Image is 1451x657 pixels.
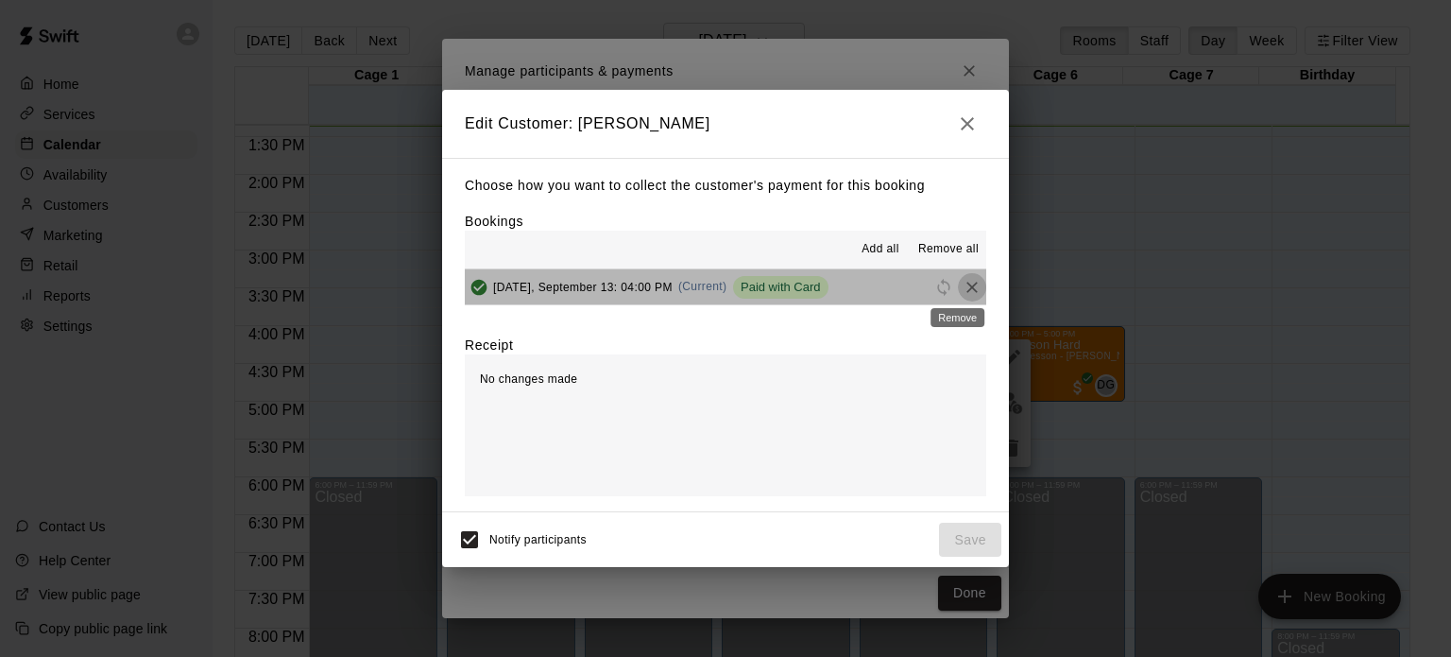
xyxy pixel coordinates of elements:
div: Remove [930,308,984,327]
span: Reschedule [930,279,958,293]
span: Add all [862,240,899,259]
span: Notify participants [489,533,587,546]
span: Paid with Card [733,280,828,294]
span: No changes made [480,372,577,386]
span: Remove [958,279,986,293]
button: Remove all [911,234,986,265]
span: Remove all [918,240,979,259]
button: Add all [850,234,911,265]
button: Added & Paid[DATE], September 13: 04:00 PM(Current)Paid with CardRescheduleRemove [465,269,986,304]
label: Receipt [465,336,513,354]
h2: Edit Customer: [PERSON_NAME] [442,90,1009,158]
p: Choose how you want to collect the customer's payment for this booking [465,174,986,198]
span: (Current) [678,280,727,293]
span: [DATE], September 13: 04:00 PM [493,280,673,293]
button: Added & Paid [465,273,493,302]
label: Bookings [465,214,523,229]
